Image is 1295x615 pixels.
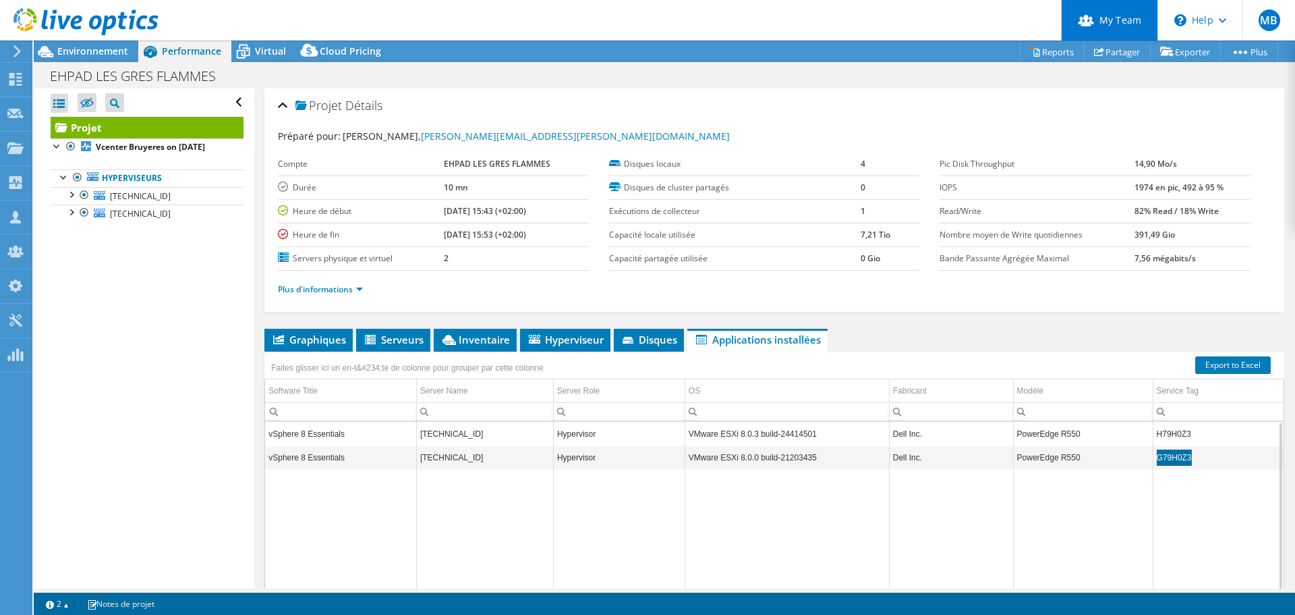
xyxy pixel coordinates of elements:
td: Column Service Tag, Value H79H0Z3 [1153,422,1284,446]
span: [TECHNICAL_ID] [110,208,171,219]
td: Service Tag Column [1153,379,1284,403]
div: Faites glisser ici un en-t&#234;te de colonne pour grouper par cette colonne [268,358,547,377]
td: OS Column [685,379,889,403]
a: Partager [1084,41,1151,62]
label: Capacité partagée utilisée [609,252,861,265]
h1: EHPAD LES GRES FLAMMES [44,69,237,84]
b: 10 mn [444,182,468,193]
svg: \n [1174,14,1186,26]
td: Column Fabricant, Filter cell [889,402,1013,421]
b: 7,56 mégabits/s [1134,252,1196,264]
label: Disques de cluster partagés [609,181,861,194]
b: 1 [861,205,865,217]
span: Applications installées [694,333,821,346]
span: Inventaire [440,333,510,346]
label: IOPS [940,181,1134,194]
a: Hyperviseurs [51,169,243,187]
b: 7,21 Tio [861,229,890,240]
span: [PERSON_NAME], [343,130,730,142]
span: Cloud Pricing [320,45,381,57]
label: Compte [278,157,443,171]
a: [TECHNICAL_ID] [51,187,243,205]
span: Environnement [57,45,128,57]
td: Column Software Title, Value vSphere 8 Essentials [265,446,416,469]
span: Serveurs [363,333,424,346]
label: Bande Passante Agrégée Maximal [940,252,1134,265]
div: OS [689,383,700,399]
label: Pic Disk Throughput [940,157,1134,171]
span: Graphiques [271,333,346,346]
td: Column OS, Filter cell [685,402,889,421]
label: Durée [278,181,443,194]
b: 1974 en pic, 492 à 95 % [1134,182,1224,193]
td: Column Server Name, Filter cell [416,402,553,421]
span: Détails [345,97,382,113]
b: [DATE] 15:43 (+02:00) [444,205,526,217]
div: Server Name [420,383,468,399]
td: Software Title Column [265,379,416,403]
td: Column Software Title, Filter cell [265,402,416,421]
label: Heure de fin [278,228,443,242]
label: Servers physique et virtuel [278,252,443,265]
td: Column OS, Value VMware ESXi 8.0.3 build-24414501 [685,422,889,446]
a: Vcenter Bruyeres on [DATE] [51,138,243,156]
b: 391,49 Gio [1134,229,1175,240]
b: Vcenter Bruyeres on [DATE] [96,141,205,153]
b: 4 [861,158,865,169]
b: EHPAD LES GRES FLAMMES [444,158,550,169]
div: Software Title [268,383,318,399]
label: Read/Write [940,205,1134,218]
a: [TECHNICAL_ID] [51,205,243,222]
td: Column Server Role, Value Hypervisor [553,422,685,446]
td: Column Service Tag, Filter cell [1153,402,1284,421]
td: Column Server Role, Filter cell [553,402,685,421]
a: Plus [1220,41,1278,62]
td: Column Software Title, Value vSphere 8 Essentials [265,422,416,446]
td: Fabricant Column [889,379,1013,403]
td: Column Server Name, Value 10.60.11.101 [416,446,553,469]
td: Column Fabricant, Value Dell Inc. [889,422,1013,446]
label: Heure de début [278,205,443,218]
label: Capacité locale utilisée [609,228,861,242]
a: [PERSON_NAME][EMAIL_ADDRESS][PERSON_NAME][DOMAIN_NAME] [421,130,730,142]
td: Column Fabricant, Value Dell Inc. [889,446,1013,469]
div: Service Tag [1157,383,1199,399]
label: Préparé pour: [278,130,341,142]
a: Export to Excel [1195,356,1271,374]
a: Exporter [1150,41,1221,62]
a: 2 [36,595,78,612]
td: Column OS, Value VMware ESXi 8.0.0 build-21203435 [685,446,889,469]
label: Nombre moyen de Write quotidiennes [940,228,1134,242]
label: Disques locaux [609,157,861,171]
div: Fabricant [893,383,927,399]
td: Column Modèle, Value PowerEdge R550 [1013,446,1153,469]
td: Column Modèle, Value PowerEdge R550 [1013,422,1153,446]
td: Column Service Tag, Value G79H0Z3 [1153,446,1284,469]
span: Projet [295,99,342,113]
label: Exécutions de collecteur [609,205,861,218]
b: 14,90 Mo/s [1134,158,1177,169]
span: [TECHNICAL_ID] [110,190,171,202]
span: MB [1259,9,1280,31]
b: 0 Gio [861,252,880,264]
b: 0 [861,182,865,193]
span: Hyperviseur [527,333,604,346]
b: 2 [444,252,449,264]
td: Modèle Column [1013,379,1153,403]
span: Performance [162,45,221,57]
span: Virtual [255,45,286,57]
td: Server Name Column [416,379,553,403]
a: Projet [51,117,243,138]
a: Notes de projet [78,595,164,612]
a: Plus d'informations [278,284,363,295]
b: [DATE] 15:53 (+02:00) [444,229,526,240]
div: Modèle [1017,383,1043,399]
span: Disques [621,333,677,346]
a: Reports [1020,41,1085,62]
td: Column Server Name, Value 10.60.11.102 [416,422,553,446]
td: Server Role Column [553,379,685,403]
b: 82% Read / 18% Write [1134,205,1219,217]
td: Column Server Role, Value Hypervisor [553,446,685,469]
div: Server Role [557,383,600,399]
td: Column Modèle, Filter cell [1013,402,1153,421]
